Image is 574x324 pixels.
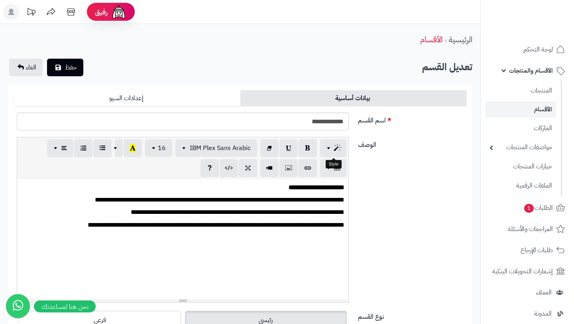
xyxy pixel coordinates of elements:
[486,241,569,260] a: طلبات الإرجاع
[486,304,569,323] a: المدونة
[534,308,552,319] span: المدونة
[486,198,569,217] a: الطلبات1
[326,160,342,169] div: Style
[520,13,566,30] img: logo-2.png
[145,139,172,157] button: 16
[486,177,556,194] a: الملفات الرقمية
[486,283,569,302] a: العملاء
[523,44,553,55] span: لوحة التحكم
[355,137,470,150] label: الوصف
[486,40,569,59] a: لوحة التحكم
[486,139,556,156] a: مواصفات المنتجات
[492,266,553,277] span: إشعارات التحويلات البنكية
[486,158,556,175] a: خيارات المنتجات
[521,245,553,256] span: طلبات الإرجاع
[509,65,553,76] span: الأقسام والمنتجات
[536,287,552,298] span: العملاء
[355,113,470,125] label: اسم القسم
[47,59,83,76] button: حفظ
[190,143,251,153] span: IBM Plex Sans Arabic
[21,4,41,22] a: تحديثات المنصة
[26,63,36,72] span: الغاء
[9,59,43,76] a: الغاء
[95,7,108,17] span: رفيق
[486,120,556,137] a: الماركات
[486,219,569,239] a: المراجعات والأسئلة
[240,90,467,106] a: بيانات أساسية
[523,202,553,213] span: الطلبات
[158,143,166,153] span: 16
[486,101,556,118] a: الأقسام
[14,90,240,106] a: إعدادات السيو
[449,34,472,45] a: الرئيسية
[65,63,77,72] span: حفظ
[111,4,127,20] img: ai-face.png
[508,223,553,235] span: المراجعات والأسئلة
[355,309,470,322] label: نوع القسم
[524,203,534,213] span: 1
[420,34,442,45] a: الأقسام
[175,139,257,157] button: IBM Plex Sans Arabic
[422,60,472,74] b: تعديل القسم
[486,82,556,99] a: المنتجات
[486,262,569,281] a: إشعارات التحويلات البنكية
